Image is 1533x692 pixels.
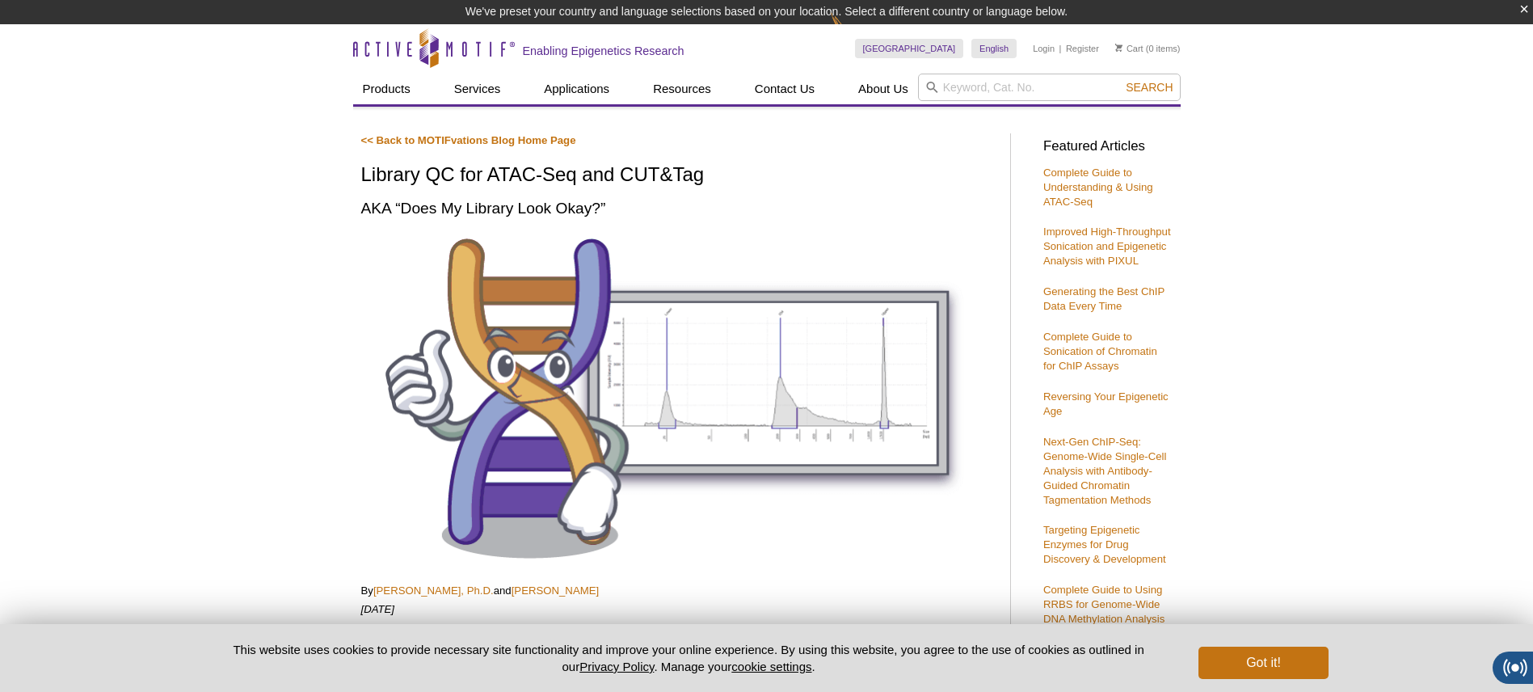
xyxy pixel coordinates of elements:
a: Improved High-Throughput Sonication and Epigenetic Analysis with PIXUL [1043,226,1171,267]
p: By and [361,584,994,598]
a: Login [1033,43,1055,54]
a: Targeting Epigenetic Enzymes for Drug Discovery & Development [1043,524,1166,565]
a: Applications [534,74,619,104]
input: Keyword, Cat. No. [918,74,1181,101]
em: [DATE] [361,603,395,615]
a: [PERSON_NAME], Ph.D. [373,584,494,597]
a: Complete Guide to Sonication of Chromatin for ChIP Assays [1043,331,1157,372]
li: | [1059,39,1062,58]
img: Change Here [831,12,874,50]
a: About Us [849,74,918,104]
a: [PERSON_NAME] [512,584,599,597]
img: Library QC for ATAC-Seq and CUT&Tag [361,231,994,565]
a: Reversing Your Epigenetic Age [1043,390,1169,417]
a: English [971,39,1017,58]
button: cookie settings [731,660,811,673]
a: Resources [643,74,721,104]
a: << Back to MOTIFvations Blog Home Page [361,134,576,146]
a: Next-Gen ChIP-Seq: Genome-Wide Single-Cell Analysis with Antibody-Guided Chromatin Tagmentation M... [1043,436,1166,506]
a: Generating the Best ChIP Data Every Time [1043,285,1164,312]
li: (0 items) [1115,39,1181,58]
a: Privacy Policy [579,660,654,673]
a: [GEOGRAPHIC_DATA] [855,39,964,58]
button: Got it! [1198,647,1328,679]
a: Services [444,74,511,104]
p: This website uses cookies to provide necessary site functionality and improve your online experie... [205,641,1173,675]
span: Search [1126,81,1173,94]
a: Products [353,74,420,104]
a: Complete Guide to Using RRBS for Genome-Wide DNA Methylation Analysis [1043,584,1164,625]
h3: Featured Articles [1043,140,1173,154]
a: Cart [1115,43,1143,54]
a: Register [1066,43,1099,54]
h2: AKA “Does My Library Look Okay?” [361,197,994,219]
h2: Enabling Epigenetics Research [523,44,684,58]
a: Complete Guide to Understanding & Using ATAC-Seq [1043,167,1153,208]
img: Your Cart [1115,44,1122,52]
h1: Library QC for ATAC-Seq and CUT&Tag [361,164,994,188]
button: Search [1121,80,1177,95]
a: Contact Us [745,74,824,104]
